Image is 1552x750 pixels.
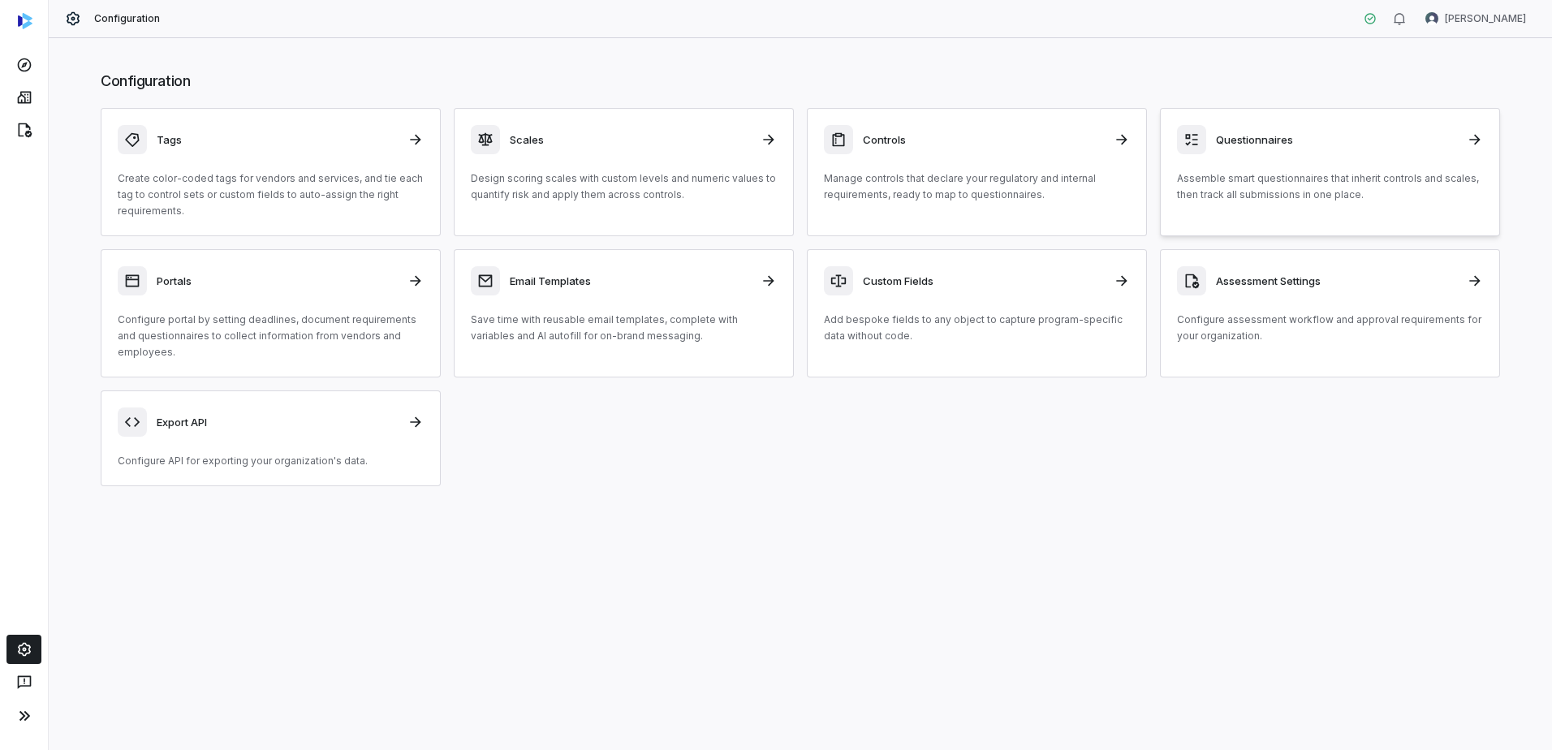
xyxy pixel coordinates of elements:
h3: Assessment Settings [1216,274,1457,288]
a: PortalsConfigure portal by setting deadlines, document requirements and questionnaires to collect... [101,249,441,377]
p: Design scoring scales with custom levels and numeric values to quantify risk and apply them acros... [471,170,777,203]
p: Configure portal by setting deadlines, document requirements and questionnaires to collect inform... [118,312,424,360]
a: Custom FieldsAdd bespoke fields to any object to capture program-specific data without code. [807,249,1147,377]
p: Assemble smart questionnaires that inherit controls and scales, then track all submissions in one... [1177,170,1483,203]
p: Add bespoke fields to any object to capture program-specific data without code. [824,312,1130,344]
a: Export APIConfigure API for exporting your organization's data. [101,390,441,486]
a: Assessment SettingsConfigure assessment workflow and approval requirements for your organization. [1160,249,1500,377]
p: Manage controls that declare your regulatory and internal requirements, ready to map to questionn... [824,170,1130,203]
span: [PERSON_NAME] [1445,12,1526,25]
h3: Export API [157,415,398,429]
h3: Email Templates [510,274,751,288]
img: svg%3e [18,13,32,29]
h3: Portals [157,274,398,288]
span: Configuration [94,12,161,25]
a: Email TemplatesSave time with reusable email templates, complete with variables and AI autofill f... [454,249,794,377]
h3: Scales [510,132,751,147]
a: TagsCreate color-coded tags for vendors and services, and tie each tag to control sets or custom ... [101,108,441,236]
button: Brian Anderson avatar[PERSON_NAME] [1416,6,1536,31]
h3: Controls [863,132,1104,147]
h3: Custom Fields [863,274,1104,288]
p: Configure API for exporting your organization's data. [118,453,424,469]
a: ControlsManage controls that declare your regulatory and internal requirements, ready to map to q... [807,108,1147,236]
p: Save time with reusable email templates, complete with variables and AI autofill for on-brand mes... [471,312,777,344]
p: Configure assessment workflow and approval requirements for your organization. [1177,312,1483,344]
h3: Tags [157,132,398,147]
h1: Configuration [101,71,1500,92]
img: Brian Anderson avatar [1425,12,1438,25]
a: ScalesDesign scoring scales with custom levels and numeric values to quantify risk and apply them... [454,108,794,236]
a: QuestionnairesAssemble smart questionnaires that inherit controls and scales, then track all subm... [1160,108,1500,236]
h3: Questionnaires [1216,132,1457,147]
p: Create color-coded tags for vendors and services, and tie each tag to control sets or custom fiel... [118,170,424,219]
